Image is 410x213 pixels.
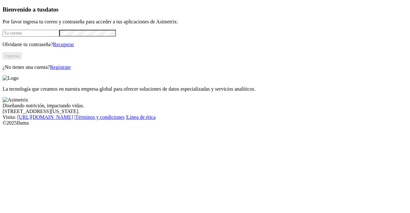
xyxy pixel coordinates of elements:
[3,53,22,59] button: Ingresa
[45,6,59,13] span: datos
[3,64,407,70] p: ¿No tienes una cuenta?
[50,64,71,70] a: Regístrate
[3,75,19,81] img: Logo
[3,103,407,109] div: Diseñando nutrición, impactando vidas.
[3,19,407,25] p: Por favor ingresa tu correo y contraseña para acceder a tus aplicaciones de Asimetrix:
[3,30,59,37] input: Tu correo
[3,86,407,92] p: La tecnología que creamos en nuestra empresa global para ofrecer soluciones de datos especializad...
[53,42,74,47] a: Recuperar
[3,97,28,103] img: Asimetrix
[3,120,407,126] div: © 2025 Iluma
[3,109,407,114] div: [STREET_ADDRESS][US_STATE].
[3,42,407,47] p: Olvidaste tu contraseña?
[127,114,156,120] a: Línea de ética
[75,114,125,120] a: Términos y condiciones
[3,114,407,120] div: Visita : | |
[17,114,73,120] a: [URL][DOMAIN_NAME]
[3,6,407,13] h3: Bienvenido a tus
